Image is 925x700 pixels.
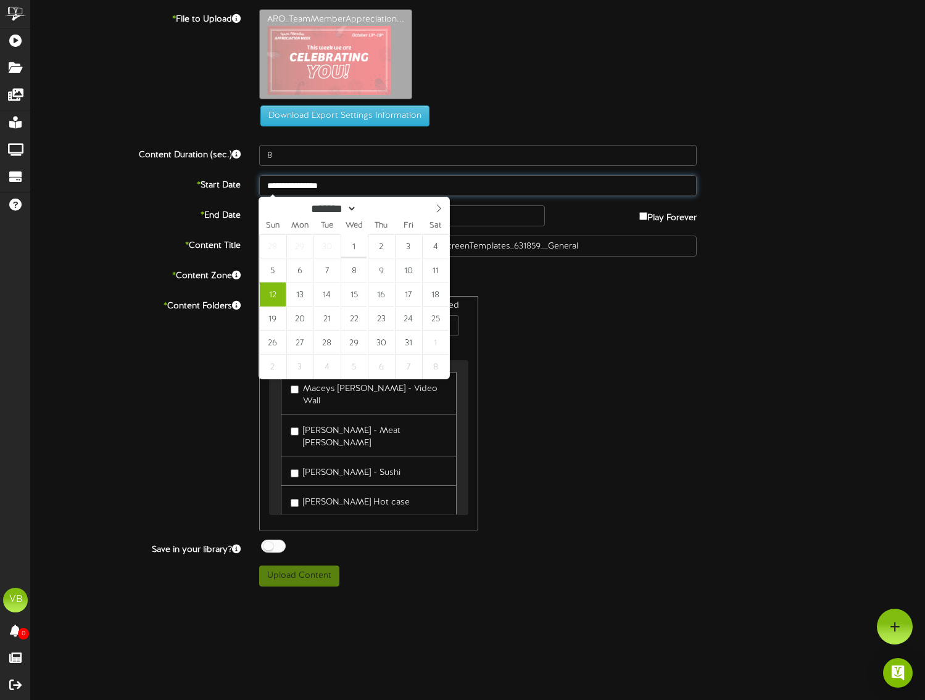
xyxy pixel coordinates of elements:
div: Open Intercom Messenger [883,658,913,688]
span: Tue [313,222,341,230]
span: Wed [341,222,368,230]
span: October 17, 2025 [395,282,421,307]
input: [PERSON_NAME] Hot case [291,499,299,507]
label: Content Zone [22,266,250,282]
div: VB [3,588,28,612]
input: Title of this Content [259,236,697,257]
a: Download Export Settings Information [254,112,429,121]
span: October 20, 2025 [286,307,313,331]
label: Play Forever [639,205,697,224]
span: October 6, 2025 [286,258,313,282]
span: October 5, 2025 [259,258,286,282]
span: October 16, 2025 [368,282,394,307]
span: Mon [286,222,313,230]
span: November 5, 2025 [341,355,367,379]
span: 0 [18,628,29,640]
span: November 2, 2025 [259,355,286,379]
span: October 22, 2025 [341,307,367,331]
span: October 12, 2025 [259,282,286,307]
label: [PERSON_NAME] - Meat [PERSON_NAME] [291,421,447,450]
span: Fri [395,222,422,230]
span: September 29, 2025 [286,234,313,258]
label: End Date [22,205,250,222]
span: October 3, 2025 [395,234,421,258]
span: September 28, 2025 [259,234,286,258]
span: October 26, 2025 [259,331,286,355]
label: Content Folders [22,296,250,313]
span: October 7, 2025 [313,258,340,282]
label: Content Title [22,236,250,252]
span: November 6, 2025 [368,355,394,379]
span: October 24, 2025 [395,307,421,331]
label: Start Date [22,175,250,192]
label: [PERSON_NAME] Hot case [291,492,410,509]
span: October 21, 2025 [313,307,340,331]
span: October 23, 2025 [368,307,394,331]
span: October 4, 2025 [422,234,449,258]
span: October 11, 2025 [422,258,449,282]
span: November 3, 2025 [286,355,313,379]
span: October 14, 2025 [313,282,340,307]
span: October 9, 2025 [368,258,394,282]
span: October 18, 2025 [422,282,449,307]
span: November 8, 2025 [422,355,449,379]
label: Save in your library? [22,540,250,556]
label: [PERSON_NAME] - Sushi [291,463,400,479]
input: Play Forever [639,212,647,220]
span: September 30, 2025 [313,234,340,258]
span: October 29, 2025 [341,331,367,355]
span: Sat [422,222,449,230]
span: October 30, 2025 [368,331,394,355]
input: [PERSON_NAME] - Meat [PERSON_NAME] [291,427,299,435]
span: October 1, 2025 [341,234,367,258]
span: October 8, 2025 [341,258,367,282]
input: [PERSON_NAME] - Sushi [291,469,299,477]
span: October 15, 2025 [341,282,367,307]
span: November 4, 2025 [313,355,340,379]
input: Year [357,202,401,215]
span: October 13, 2025 [286,282,313,307]
span: October 19, 2025 [259,307,286,331]
button: Upload Content [259,566,339,587]
span: October 31, 2025 [395,331,421,355]
label: Maceys [PERSON_NAME] - Video Wall [291,379,447,408]
button: Download Export Settings Information [260,105,429,126]
span: Thu [368,222,395,230]
span: October 2, 2025 [368,234,394,258]
span: November 1, 2025 [422,331,449,355]
label: File to Upload [22,9,250,26]
span: October 27, 2025 [286,331,313,355]
span: November 7, 2025 [395,355,421,379]
input: Maceys [PERSON_NAME] - Video Wall [291,385,299,393]
span: October 28, 2025 [313,331,340,355]
span: Sun [259,222,286,230]
span: October 25, 2025 [422,307,449,331]
label: Content Duration (sec.) [22,145,250,162]
span: October 10, 2025 [395,258,421,282]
